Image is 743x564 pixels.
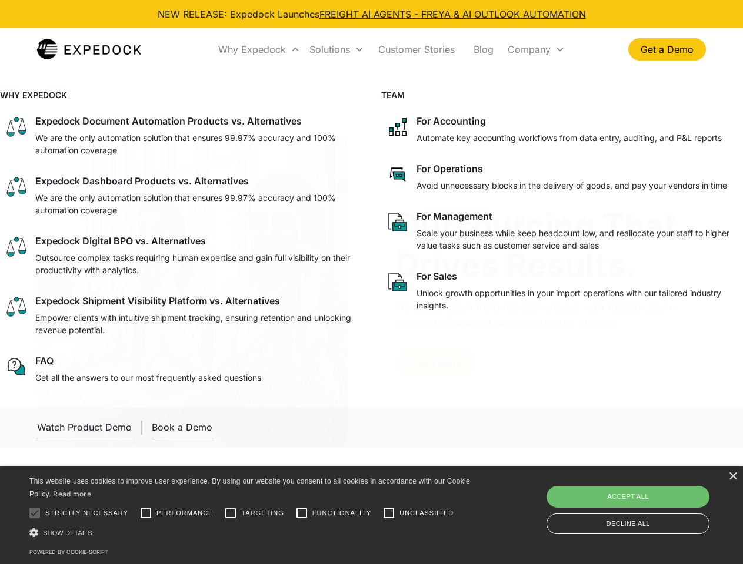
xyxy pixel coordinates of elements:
div: Why Expedock [218,43,286,55]
div: For Management [417,210,492,222]
div: Watch Product Demo [37,421,132,433]
span: Performance [156,508,214,518]
img: scale icon [5,295,28,318]
div: FAQ [35,355,54,367]
div: Show details [29,526,474,539]
span: This website uses cookies to improve user experience. By using our website you consent to all coo... [29,477,470,499]
div: Expedock Digital BPO vs. Alternatives [35,235,206,247]
div: Book a Demo [152,421,212,433]
div: Expedock Document Automation Products vs. Alternatives [35,115,302,127]
img: scale icon [5,175,28,199]
span: Targeting [241,508,284,518]
img: rectangular chat bubble icon [386,163,409,186]
p: Outsource complex tasks requiring human expertise and gain full visibility on their productivity ... [35,251,358,276]
img: paper and bag icon [386,210,409,234]
span: Show details [43,529,92,536]
a: Customer Stories [369,29,464,69]
iframe: Chat Widget [547,437,743,564]
a: Read more [53,489,91,498]
div: For Operations [417,163,483,174]
div: NEW RELEASE: Expedock Launches [158,7,586,21]
div: Expedock Dashboard Products vs. Alternatives [35,175,249,187]
a: Powered by cookie-script [29,549,108,555]
div: Company [503,29,569,69]
div: Why Expedock [214,29,305,69]
img: scale icon [5,235,28,258]
a: Get a Demo [628,38,706,61]
p: We are the only automation solution that ensures 99.97% accuracy and 100% automation coverage [35,132,358,156]
div: For Accounting [417,115,486,127]
p: We are the only automation solution that ensures 99.97% accuracy and 100% automation coverage [35,192,358,216]
div: Company [508,43,551,55]
p: Avoid unnecessary blocks in the delivery of goods, and pay your vendors in time [417,179,727,192]
a: open lightbox [37,417,132,438]
div: For Sales [417,270,457,282]
span: Strictly necessary [45,508,128,518]
img: paper and bag icon [386,270,409,294]
img: Expedock Logo [37,38,141,61]
div: Solutions [309,43,350,55]
p: Automate key accounting workflows from data entry, auditing, and P&L reports [417,132,722,144]
a: home [37,38,141,61]
span: Unclassified [399,508,454,518]
a: Book a Demo [152,417,212,438]
p: Scale your business while keep headcount low, and reallocate your staff to higher value tasks suc... [417,227,739,251]
a: FREIGHT AI AGENTS - FREYA & AI OUTLOOK AUTOMATION [319,8,586,20]
a: Blog [464,29,503,69]
img: regular chat bubble icon [5,355,28,378]
div: Expedock Shipment Visibility Platform vs. Alternatives [35,295,280,307]
span: Functionality [312,508,371,518]
p: Get all the answers to our most frequently asked questions [35,371,261,384]
img: network like icon [386,115,409,139]
div: Solutions [305,29,369,69]
p: Empower clients with intuitive shipment tracking, ensuring retention and unlocking revenue potent... [35,311,358,336]
p: Unlock growth opportunities in your import operations with our tailored industry insights. [417,287,739,311]
img: scale icon [5,115,28,139]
